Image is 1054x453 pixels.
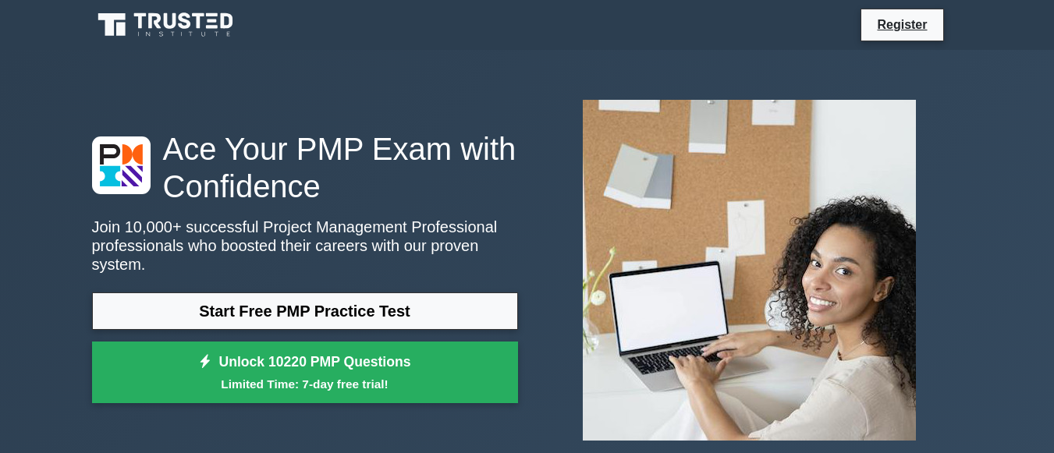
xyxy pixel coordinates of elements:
[92,292,518,330] a: Start Free PMP Practice Test
[112,375,499,393] small: Limited Time: 7-day free trial!
[868,15,936,34] a: Register
[92,218,518,274] p: Join 10,000+ successful Project Management Professional professionals who boosted their careers w...
[92,130,518,205] h1: Ace Your PMP Exam with Confidence
[92,342,518,404] a: Unlock 10220 PMP QuestionsLimited Time: 7-day free trial!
